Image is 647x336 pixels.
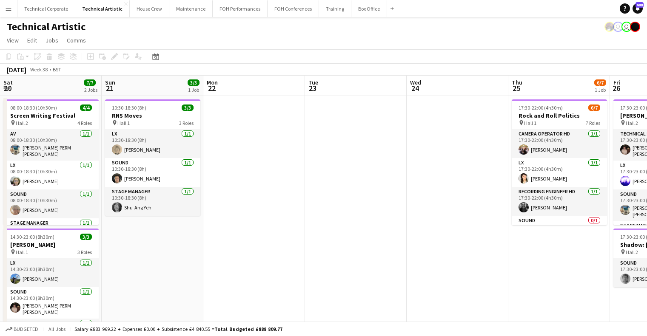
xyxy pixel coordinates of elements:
app-card-role: Sound1/110:30-18:30 (8h)[PERSON_NAME] [105,158,200,187]
div: 2 Jobs [84,87,97,93]
button: FOH Conferences [268,0,319,17]
span: Week 38 [28,66,49,73]
span: 4 Roles [77,120,92,126]
span: Hall 2 [626,120,638,126]
span: 3 Roles [179,120,194,126]
app-job-card: 10:30-18:30 (8h)3/3RNS Moves Hall 13 RolesLX1/110:30-18:30 (8h)[PERSON_NAME]Sound1/110:30-18:30 (... [105,99,200,216]
app-card-role: Camera Operator HD1/117:30-22:00 (4h30m)[PERSON_NAME] [512,129,607,158]
span: 26 [612,83,620,93]
app-user-avatar: Zubair PERM Dhalla [604,22,615,32]
span: 10:30-18:30 (8h) [112,104,146,111]
span: Tue [308,79,318,86]
app-user-avatar: Gabrielle Barr [630,22,640,32]
span: 7/7 [84,79,96,86]
div: [DATE] [7,65,26,74]
span: Mon [207,79,218,86]
h3: Rock and Roll Politics [512,112,607,119]
app-card-role: LX1/108:00-18:30 (10h30m)[PERSON_NAME] [3,161,99,189]
app-card-role: Sound0/117:30-22:00 (4h30m) [512,216,607,245]
span: 14:30-23:00 (8h30m) [10,234,54,240]
span: 3/3 [182,104,194,111]
span: Hall 1 [16,249,28,255]
span: Sun [105,79,115,86]
button: Technical Corporate [17,0,75,17]
span: 408 [636,2,644,8]
app-card-role: LX1/117:30-22:00 (4h30m)[PERSON_NAME] [512,158,607,187]
span: 3/3 [80,234,92,240]
span: Edit [27,37,37,44]
button: Technical Artistic [75,0,130,17]
button: Budgeted [4,325,40,334]
div: Salary £883 969.22 + Expenses £0.00 + Subsistence £4 840.55 = [74,326,282,332]
app-card-role: Stage Manager1/1 [3,218,99,247]
span: 6/7 [594,79,606,86]
span: 23 [307,83,318,93]
span: Fri [613,79,620,86]
a: Comms [63,35,89,46]
h3: [PERSON_NAME] [3,241,99,248]
button: House Crew [130,0,169,17]
span: Thu [512,79,522,86]
span: 20 [2,83,13,93]
app-job-card: 08:00-18:30 (10h30m)4/4Screen Writing Festival Hall 24 RolesAV1/108:00-18:30 (10h30m)[PERSON_NAME... [3,99,99,225]
span: Comms [67,37,86,44]
span: 3/3 [188,79,200,86]
span: Jobs [46,37,58,44]
app-card-role: Stage Manager1/110:30-18:30 (8h)Shu-Ang Yeh [105,187,200,216]
h3: RNS Moves [105,112,200,119]
a: Edit [24,35,40,46]
span: 24 [409,83,421,93]
span: 25 [510,83,522,93]
button: Training [319,0,351,17]
app-card-role: AV1/108:00-18:30 (10h30m)[PERSON_NAME] PERM [PERSON_NAME] [3,129,99,161]
span: Total Budgeted £888 809.77 [214,326,282,332]
span: Budgeted [14,326,38,332]
span: 7 Roles [586,120,600,126]
span: Wed [410,79,421,86]
app-card-role: LX1/110:30-18:30 (8h)[PERSON_NAME] [105,129,200,158]
app-job-card: 17:30-22:00 (4h30m)6/7Rock and Roll Politics Hall 17 RolesCamera Operator HD1/117:30-22:00 (4h30m... [512,99,607,225]
div: BST [53,66,61,73]
span: 4/4 [80,104,92,111]
app-card-role: Sound1/108:00-18:30 (10h30m)[PERSON_NAME] [3,189,99,218]
span: Hall 1 [117,120,130,126]
span: 17:30-22:00 (4h30m) [519,104,563,111]
span: All jobs [47,326,67,332]
a: View [3,35,22,46]
span: Hall 1 [524,120,536,126]
h1: Technical Artistic [7,20,86,33]
a: Jobs [42,35,62,46]
span: Hall 2 [16,120,28,126]
app-user-avatar: Nathan PERM Birdsall [621,22,632,32]
app-card-role: LX1/114:30-23:00 (8h30m)[PERSON_NAME] [3,258,99,287]
div: 1 Job [595,87,606,93]
button: Maintenance [169,0,213,17]
div: 1 Job [188,87,199,93]
app-card-role: Sound1/114:30-23:00 (8h30m)[PERSON_NAME] PERM [PERSON_NAME] [3,287,99,319]
span: 21 [104,83,115,93]
h3: Screen Writing Festival [3,112,99,119]
a: 408 [633,3,643,14]
span: 08:00-18:30 (10h30m) [10,104,57,111]
span: 22 [205,83,218,93]
app-user-avatar: Liveforce Admin [613,22,623,32]
button: Box Office [351,0,387,17]
span: Sat [3,79,13,86]
span: View [7,37,19,44]
app-card-role: Recording Engineer HD1/117:30-22:00 (4h30m)[PERSON_NAME] [512,187,607,216]
button: FOH Performances [213,0,268,17]
span: Hall 2 [626,249,638,255]
span: 6/7 [588,104,600,111]
span: 3 Roles [77,249,92,255]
